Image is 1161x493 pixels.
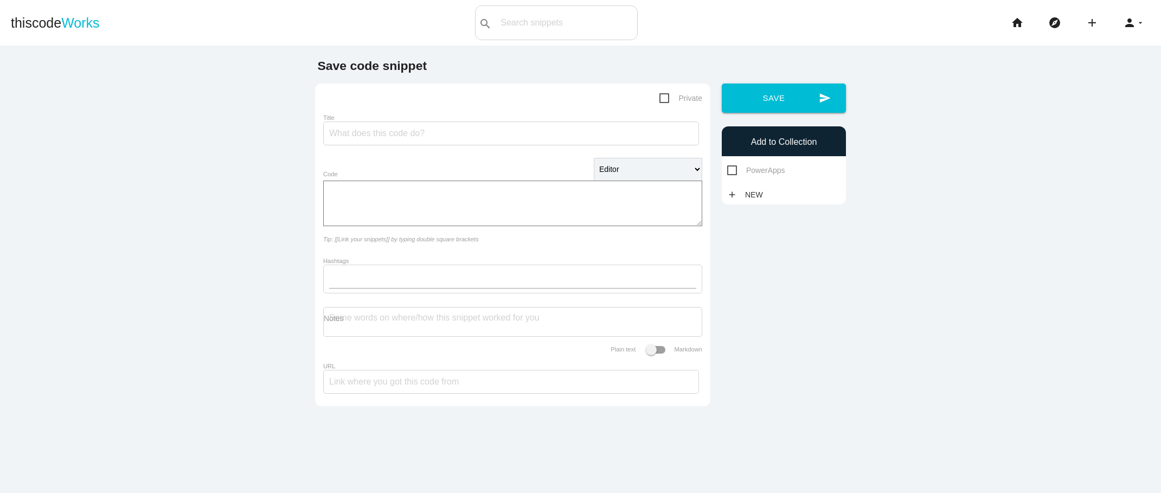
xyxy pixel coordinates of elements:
[324,314,344,323] label: Notes
[1086,5,1099,40] i: add
[323,236,479,242] i: Tip: [[Link your snippets]] by typing double square brackets
[819,84,831,113] i: send
[11,5,100,40] a: thiscodeWorks
[1123,5,1136,40] i: person
[318,59,427,73] b: Save code snippet
[1011,5,1024,40] i: home
[611,346,702,353] label: Plain text Markdown
[479,7,492,41] i: search
[722,84,846,113] button: sendSave
[1136,5,1145,40] i: arrow_drop_down
[1048,5,1061,40] i: explore
[495,11,637,34] input: Search snippets
[323,363,335,369] label: URL
[323,121,699,145] input: What does this code do?
[727,185,737,204] i: add
[323,370,699,394] input: Link where you got this code from
[659,92,702,105] span: Private
[727,185,768,204] a: addNew
[727,164,785,177] span: PowerApps
[323,258,349,264] label: Hashtags
[476,6,495,40] button: search
[323,114,335,121] label: Title
[727,137,841,147] h6: Add to Collection
[323,171,338,177] label: Code
[61,15,99,30] span: Works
